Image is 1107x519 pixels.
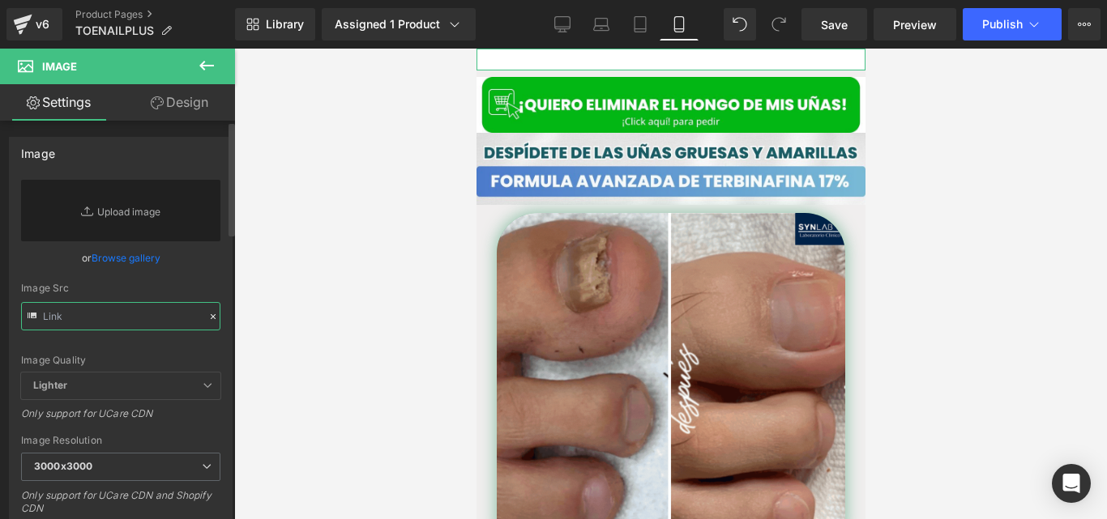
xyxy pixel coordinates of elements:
div: Open Intercom Messenger [1052,464,1091,503]
div: Only support for UCare CDN [21,407,220,431]
span: Publish [982,18,1023,31]
div: Image Resolution [21,435,220,446]
span: Library [266,17,304,32]
div: Image Quality [21,355,220,366]
a: Browse gallery [92,244,160,272]
button: Undo [724,8,756,40]
span: Image [42,60,77,73]
button: Redo [763,8,795,40]
button: More [1068,8,1101,40]
div: or [21,249,220,266]
a: Tablet [621,8,660,40]
div: Image [21,138,55,160]
a: v6 [6,8,62,40]
div: Assigned 1 Product [335,16,463,32]
b: 3000x3000 [34,460,92,472]
div: v6 [32,14,53,35]
a: Preview [874,8,956,40]
a: Design [121,84,238,121]
button: Publish [963,8,1062,40]
input: Link [21,302,220,330]
b: Lighter [33,379,67,391]
a: Laptop [582,8,621,40]
a: Mobile [660,8,699,40]
span: TOENAILPLUS [75,24,154,37]
div: Image Src [21,283,220,294]
a: Desktop [543,8,582,40]
a: New Library [235,8,315,40]
a: Product Pages [75,8,235,21]
span: Save [821,16,848,33]
span: Preview [893,16,937,33]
